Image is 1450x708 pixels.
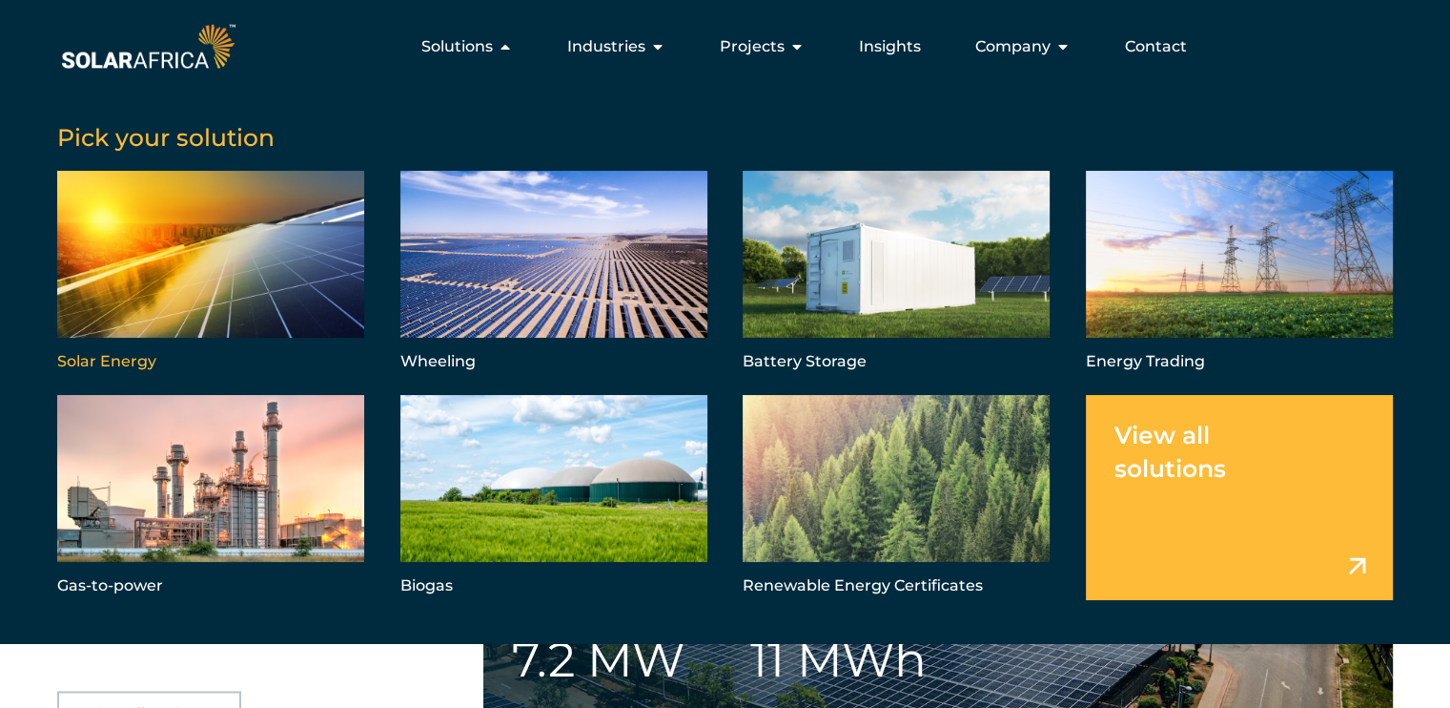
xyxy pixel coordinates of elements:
[567,35,645,58] span: Industries
[239,28,1202,66] div: Menu Toggle
[421,35,493,58] span: Solutions
[239,28,1202,66] nav: Menu
[975,35,1051,58] span: Company
[1125,35,1187,58] a: Contact
[57,171,364,376] a: Solar Energy
[720,35,785,58] span: Projects
[57,123,1393,152] h5: Pick your solution
[1086,395,1393,600] a: View all solutions
[859,35,921,58] a: Insights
